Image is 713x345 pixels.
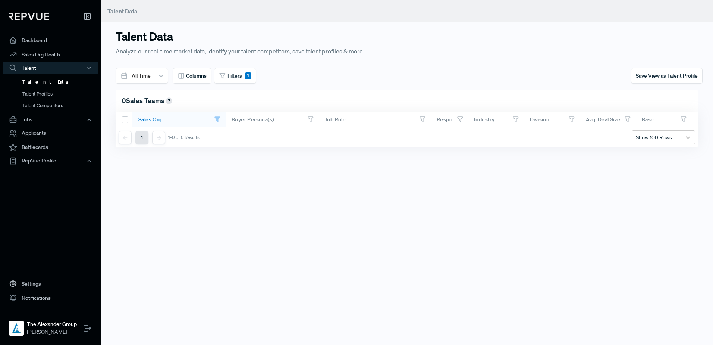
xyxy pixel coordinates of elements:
[119,131,132,144] button: Previous
[636,72,698,79] span: Save View as Talent Profile
[437,116,457,123] span: Respondents
[3,291,98,305] a: Notifications
[3,311,98,339] a: The Alexander GroupThe Alexander Group[PERSON_NAME]
[474,116,494,123] span: Industry
[227,72,242,80] span: Filters
[698,116,708,123] span: OTE
[168,135,200,140] div: 1-0 of 0 Results
[586,116,621,123] span: Avg. Deal Size
[27,320,77,328] strong: The Alexander Group
[642,116,654,123] span: Base
[524,112,580,127] div: Toggle SortBy
[27,328,77,336] span: [PERSON_NAME]
[10,322,22,334] img: The Alexander Group
[13,100,108,112] a: Talent Competitors
[431,112,468,127] div: Toggle SortBy
[3,33,98,47] a: Dashboard
[3,126,98,140] a: Applicants
[107,7,138,15] span: Talent Data
[13,88,108,100] a: Talent Profiles
[3,47,98,62] a: Sales Org Health
[116,46,550,56] p: Analyze our real-time market data, identify your talent competitors, save talent profiles & more.
[214,68,256,84] button: Filters1
[3,114,98,126] button: Jobs
[232,116,274,123] span: Buyer Persona(s)
[138,116,162,123] span: Sales Org
[3,62,98,74] button: Talent
[116,30,550,43] h3: Talent Data
[245,72,251,79] div: 1
[530,116,549,123] span: Division
[3,155,98,167] button: RepVue Profile
[580,112,636,127] div: Toggle SortBy
[631,68,703,84] button: Save View as Talent Profile
[325,116,346,123] span: Job Role
[173,68,211,84] button: Columns
[132,112,226,127] div: Toggle SortBy
[636,112,692,127] div: Toggle SortBy
[186,72,207,80] span: Columns
[152,131,165,144] button: Next
[13,76,108,88] a: Talent Data
[3,140,98,155] a: Battlecards
[116,90,698,112] div: 0 Sales Teams
[3,277,98,291] a: Settings
[119,131,200,144] nav: pagination
[135,131,148,144] button: 1
[319,112,431,127] div: Toggle SortBy
[468,112,524,127] div: Toggle SortBy
[9,13,49,20] img: RepVue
